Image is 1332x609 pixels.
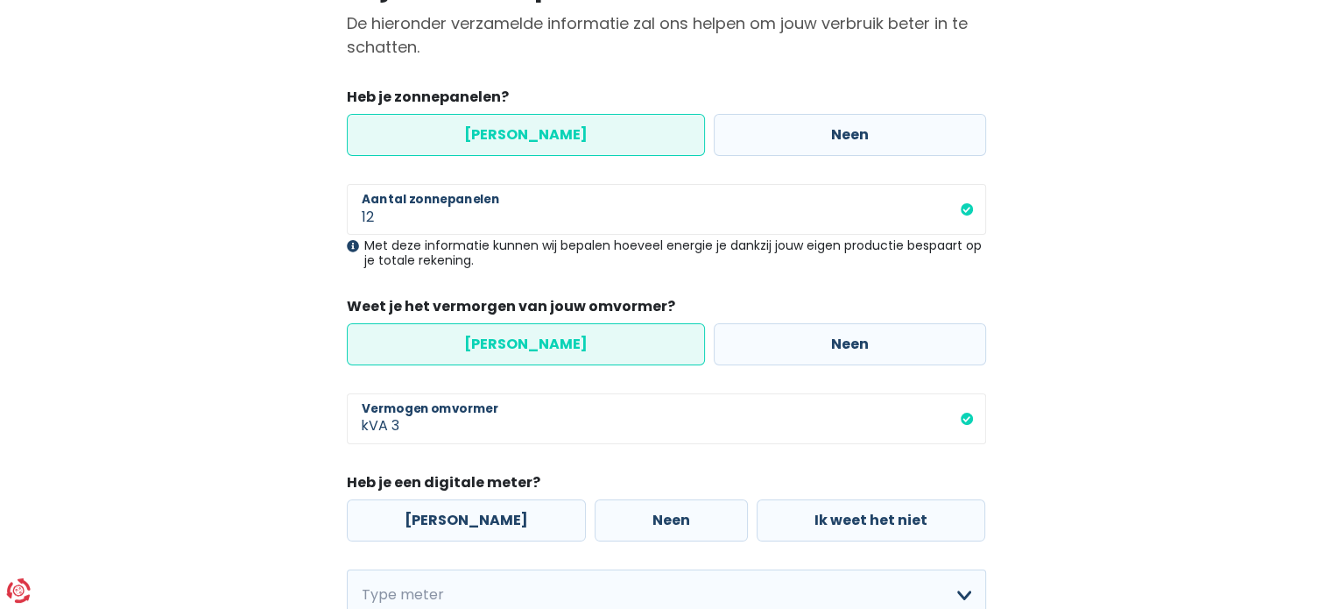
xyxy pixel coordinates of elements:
[347,238,986,268] div: Met deze informatie kunnen wij bepalen hoeveel energie je dankzij jouw eigen productie bespaart o...
[347,393,391,444] span: kVA
[347,323,705,365] label: [PERSON_NAME]
[714,323,986,365] label: Neen
[347,472,986,499] legend: Heb je een digitale meter?
[595,499,748,542] label: Neen
[347,87,986,114] legend: Heb je zonnepanelen?
[347,296,986,323] legend: Weet je het vermorgen van jouw omvormer?
[757,499,985,542] label: Ik weet het niet
[714,114,986,156] label: Neen
[347,499,586,542] label: [PERSON_NAME]
[347,11,986,59] p: De hieronder verzamelde informatie zal ons helpen om jouw verbruik beter in te schatten.
[347,114,705,156] label: [PERSON_NAME]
